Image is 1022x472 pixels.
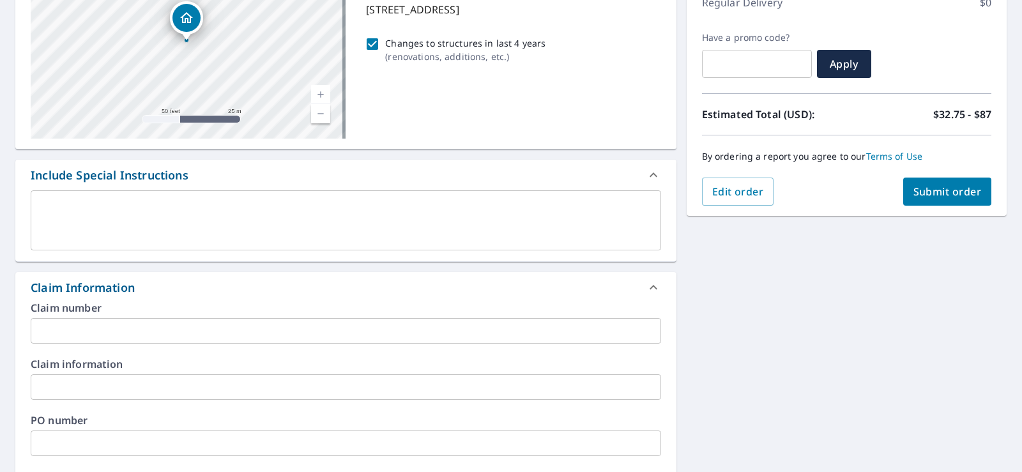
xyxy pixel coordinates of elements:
div: Include Special Instructions [15,160,676,190]
button: Apply [817,50,871,78]
p: [STREET_ADDRESS] [366,2,655,17]
div: Claim Information [15,272,676,303]
label: Claim number [31,303,661,313]
div: Dropped pin, building 1, Residential property, 113 Dockside Dr Rockport, TX 78382 [170,1,203,41]
label: Claim information [31,359,661,369]
span: Submit order [913,185,982,199]
label: PO number [31,415,661,425]
button: Submit order [903,178,992,206]
a: Current Level 19, Zoom In [311,85,330,104]
p: ( renovations, additions, etc. ) [385,50,545,63]
a: Current Level 19, Zoom Out [311,104,330,123]
span: Apply [827,57,861,71]
button: Edit order [702,178,774,206]
p: By ordering a report you agree to our [702,151,991,162]
div: Include Special Instructions [31,167,188,184]
p: Estimated Total (USD): [702,107,847,122]
a: Terms of Use [866,150,923,162]
div: Claim Information [31,279,135,296]
label: Have a promo code? [702,32,812,43]
p: Changes to structures in last 4 years [385,36,545,50]
p: $32.75 - $87 [933,107,991,122]
span: Edit order [712,185,764,199]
